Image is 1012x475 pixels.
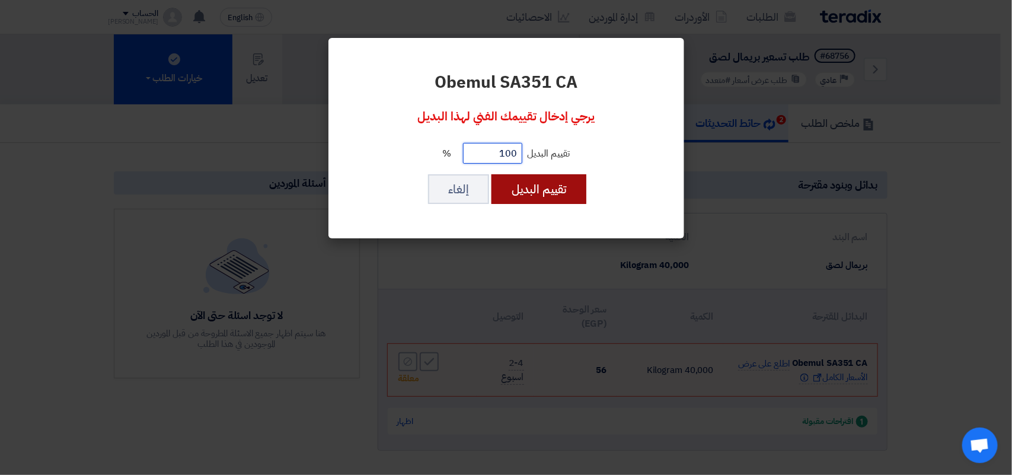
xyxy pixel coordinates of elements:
[428,174,489,204] button: إلغاء
[491,174,586,204] button: تقييم البديل
[417,107,595,125] span: يرجي إدخال تقييمك الفني لهذا البديل
[362,71,651,94] h2: Obemul SA351 CA
[962,428,998,463] div: Open chat
[463,143,522,164] input: يرجي إدخال التقيم الفني لهذا البديل
[362,143,651,164] div: %
[527,146,570,161] label: تقييم البديل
